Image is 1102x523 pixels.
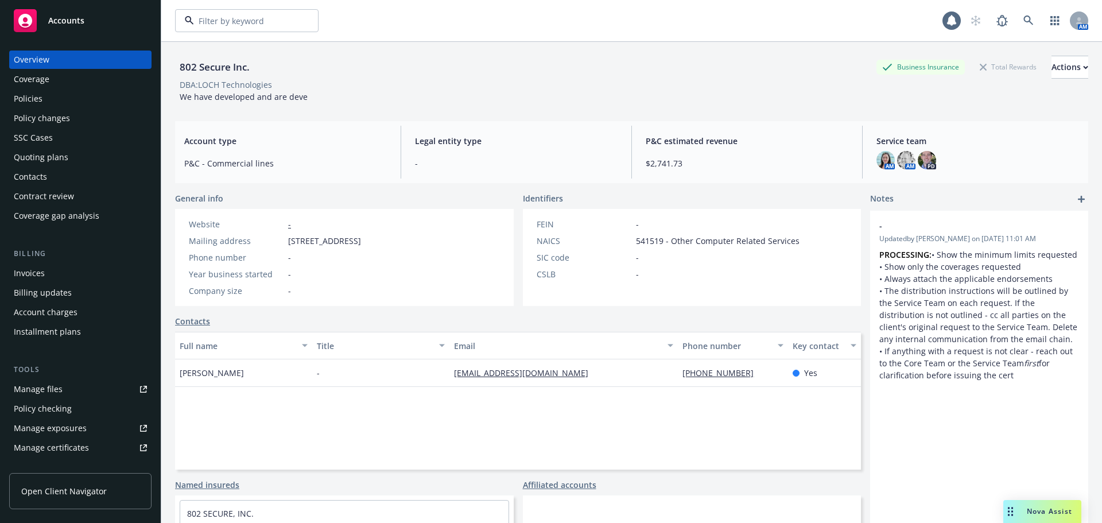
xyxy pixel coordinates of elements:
[682,367,763,378] a: [PHONE_NUMBER]
[9,264,152,282] a: Invoices
[9,323,152,341] a: Installment plans
[317,340,432,352] div: Title
[14,70,49,88] div: Coverage
[175,332,312,359] button: Full name
[1024,358,1039,369] em: first
[449,332,678,359] button: Email
[180,367,244,379] span: [PERSON_NAME]
[9,439,152,457] a: Manage certificates
[9,168,152,186] a: Contacts
[14,439,89,457] div: Manage certificates
[9,364,152,375] div: Tools
[1051,56,1088,78] div: Actions
[312,332,449,359] button: Title
[9,129,152,147] a: SSC Cases
[918,151,936,169] img: photo
[14,380,63,398] div: Manage files
[1074,192,1088,206] a: add
[189,268,284,280] div: Year business started
[14,187,74,206] div: Contract review
[537,235,631,247] div: NAICS
[14,109,70,127] div: Policy changes
[646,157,848,169] span: $2,741.73
[636,235,800,247] span: 541519 - Other Computer Related Services
[14,148,68,166] div: Quoting plans
[1003,500,1081,523] button: Nova Assist
[876,151,895,169] img: photo
[14,419,87,437] div: Manage exposures
[9,248,152,259] div: Billing
[1051,56,1088,79] button: Actions
[288,235,361,247] span: [STREET_ADDRESS]
[9,458,152,476] a: Manage claims
[9,90,152,108] a: Policies
[1017,9,1040,32] a: Search
[180,79,272,91] div: DBA: LOCH Technologies
[523,192,563,204] span: Identifiers
[9,109,152,127] a: Policy changes
[288,285,291,297] span: -
[636,268,639,280] span: -
[14,458,72,476] div: Manage claims
[974,60,1042,74] div: Total Rewards
[879,234,1079,244] span: Updated by [PERSON_NAME] on [DATE] 11:01 AM
[21,485,107,497] span: Open Client Navigator
[537,251,631,264] div: SIC code
[9,5,152,37] a: Accounts
[14,323,81,341] div: Installment plans
[48,16,84,25] span: Accounts
[9,419,152,437] a: Manage exposures
[1027,506,1072,516] span: Nova Assist
[14,264,45,282] div: Invoices
[1003,500,1018,523] div: Drag to move
[180,91,308,102] span: We have developed and are deve
[879,249,932,260] strong: PROCESSING:
[184,157,387,169] span: P&C - Commercial lines
[879,220,1049,232] span: -
[415,157,618,169] span: -
[870,192,894,206] span: Notes
[879,249,1079,381] p: • Show the minimum limits requested • Show only the coverages requested • Always attach the appli...
[793,340,844,352] div: Key contact
[317,367,320,379] span: -
[184,135,387,147] span: Account type
[897,151,915,169] img: photo
[537,218,631,230] div: FEIN
[870,211,1088,390] div: -Updatedby [PERSON_NAME] on [DATE] 11:01 AMPROCESSING:• Show the minimum limits requested • Show ...
[876,60,965,74] div: Business Insurance
[189,285,284,297] div: Company size
[682,340,770,352] div: Phone number
[636,251,639,264] span: -
[187,508,254,519] a: 802 SECURE, INC.
[646,135,848,147] span: P&C estimated revenue
[14,129,53,147] div: SSC Cases
[454,340,661,352] div: Email
[9,380,152,398] a: Manage files
[194,15,295,27] input: Filter by keyword
[876,135,1079,147] span: Service team
[415,135,618,147] span: Legal entity type
[14,400,72,418] div: Policy checking
[1043,9,1066,32] a: Switch app
[14,51,49,69] div: Overview
[9,148,152,166] a: Quoting plans
[454,367,597,378] a: [EMAIL_ADDRESS][DOMAIN_NAME]
[288,251,291,264] span: -
[14,303,77,321] div: Account charges
[9,187,152,206] a: Contract review
[9,70,152,88] a: Coverage
[9,400,152,418] a: Policy checking
[523,479,596,491] a: Affiliated accounts
[288,268,291,280] span: -
[9,51,152,69] a: Overview
[678,332,787,359] button: Phone number
[537,268,631,280] div: CSLB
[964,9,987,32] a: Start snowing
[189,235,284,247] div: Mailing address
[288,219,291,230] a: -
[175,192,223,204] span: General info
[9,207,152,225] a: Coverage gap analysis
[189,251,284,264] div: Phone number
[9,284,152,302] a: Billing updates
